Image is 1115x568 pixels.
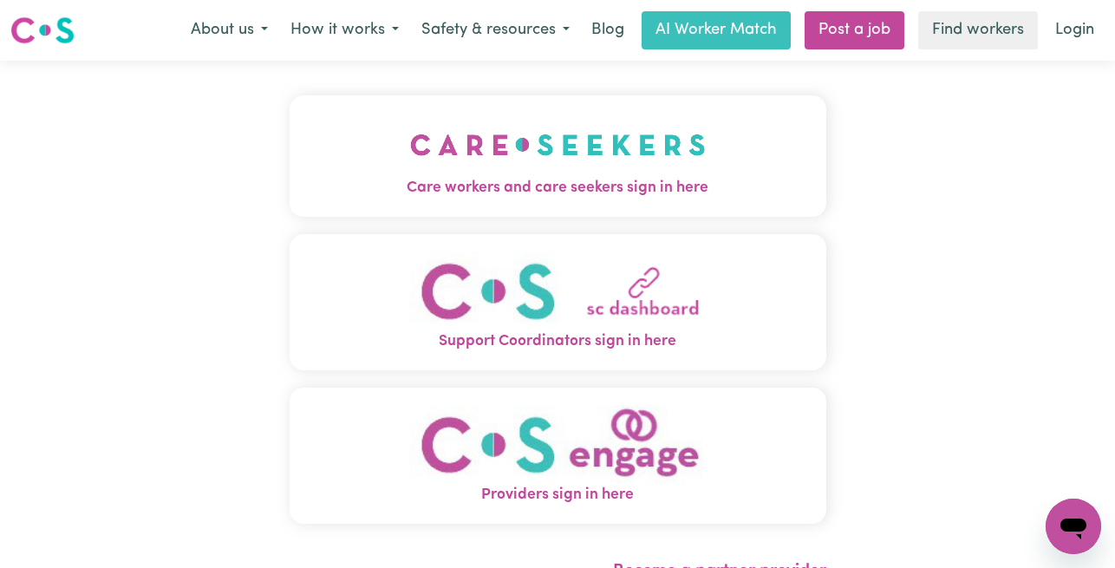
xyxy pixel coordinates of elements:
button: About us [179,12,279,49]
span: Care workers and care seekers sign in here [290,177,826,199]
a: Find workers [918,11,1038,49]
button: Safety & resources [410,12,581,49]
img: Careseekers logo [10,15,75,46]
a: Login [1045,11,1105,49]
a: Blog [581,11,635,49]
button: Providers sign in here [290,388,826,524]
button: Support Coordinators sign in here [290,234,826,370]
span: Support Coordinators sign in here [290,330,826,353]
button: Care workers and care seekers sign in here [290,95,826,217]
iframe: Button to launch messaging window [1046,499,1101,554]
a: Careseekers logo [10,10,75,50]
a: Post a job [805,11,904,49]
button: How it works [279,12,410,49]
a: AI Worker Match [642,11,791,49]
span: Providers sign in here [290,484,826,506]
